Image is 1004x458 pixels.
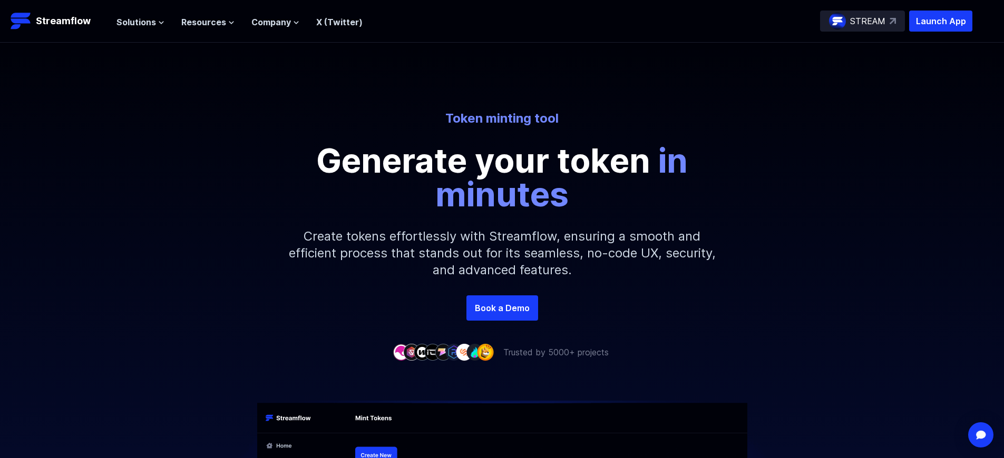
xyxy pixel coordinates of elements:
[503,346,609,359] p: Trusted by 5000+ projects
[11,11,32,32] img: Streamflow Logo
[445,344,462,360] img: company-6
[393,344,410,360] img: company-1
[829,13,846,29] img: streamflow-logo-circle.png
[456,344,473,360] img: company-7
[11,11,106,32] a: Streamflow
[403,344,420,360] img: company-2
[181,16,235,28] button: Resources
[36,14,91,28] p: Streamflow
[251,16,291,28] span: Company
[466,295,538,321] a: Book a Demo
[890,18,896,24] img: top-right-arrow.svg
[968,422,993,447] div: Open Intercom Messenger
[316,17,363,27] a: X (Twitter)
[210,110,794,127] p: Token minting tool
[850,15,885,27] p: STREAM
[435,140,688,214] span: in minutes
[820,11,905,32] a: STREAM
[116,16,164,28] button: Solutions
[909,11,972,32] button: Launch App
[424,344,441,360] img: company-4
[477,344,494,360] img: company-9
[251,16,299,28] button: Company
[116,16,156,28] span: Solutions
[181,16,226,28] span: Resources
[466,344,483,360] img: company-8
[265,144,739,211] p: Generate your token
[435,344,452,360] img: company-5
[276,211,729,295] p: Create tokens effortlessly with Streamflow, ensuring a smooth and efficient process that stands o...
[414,344,431,360] img: company-3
